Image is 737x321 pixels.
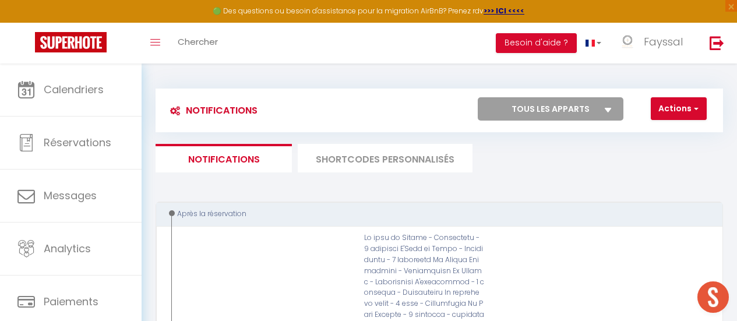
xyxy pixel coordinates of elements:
[35,32,107,52] img: Super Booking
[167,209,701,220] div: Après la réservation
[484,6,524,16] a: >>> ICI <<<<
[44,135,111,150] span: Réservations
[156,144,292,172] li: Notifications
[610,23,697,64] a: ... Fayssal
[169,23,227,64] a: Chercher
[44,294,98,309] span: Paiements
[178,36,218,48] span: Chercher
[496,33,577,53] button: Besoin d'aide ?
[710,36,724,50] img: logout
[164,97,258,124] h3: Notifications
[44,241,91,256] span: Analytics
[44,82,104,97] span: Calendriers
[44,188,97,203] span: Messages
[651,97,707,121] button: Actions
[298,144,472,172] li: SHORTCODES PERSONNALISÉS
[644,34,683,49] span: Fayssal
[619,33,636,51] img: ...
[697,281,729,313] div: Ouvrir le chat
